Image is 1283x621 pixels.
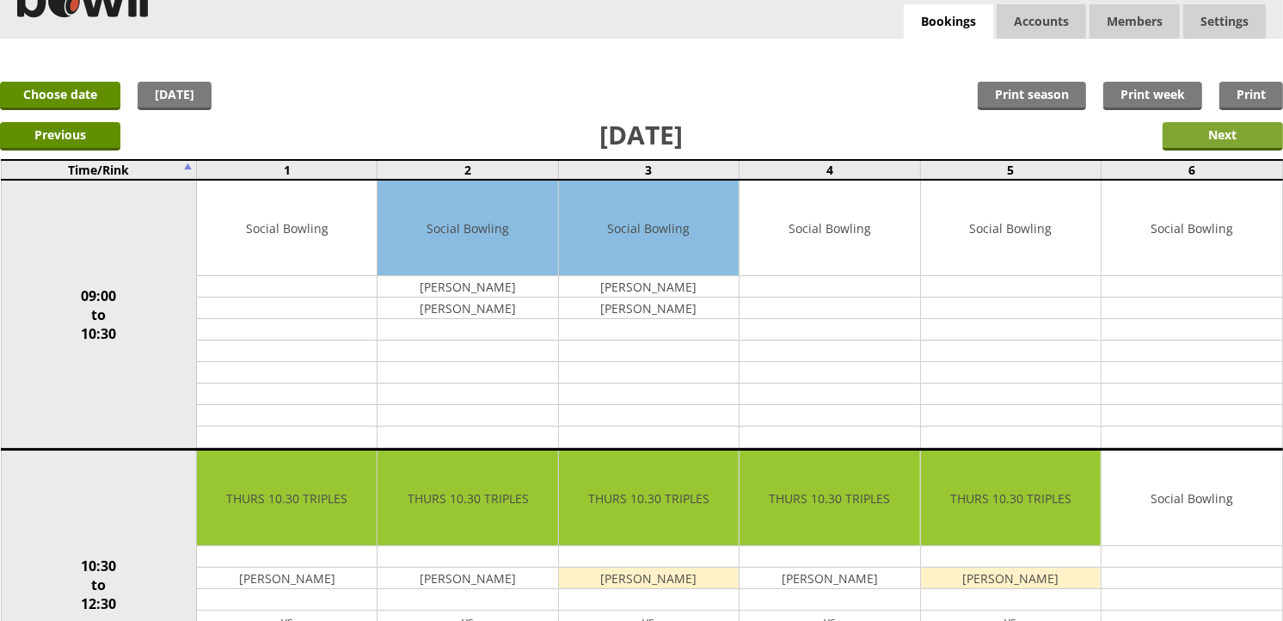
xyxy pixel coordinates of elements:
td: [PERSON_NAME] [559,568,739,589]
a: Print week [1103,82,1202,110]
td: Social Bowling [740,181,919,276]
td: [PERSON_NAME] [378,276,557,298]
td: 4 [740,160,920,180]
td: [PERSON_NAME] [740,568,919,589]
td: [PERSON_NAME] [559,298,739,319]
a: Print season [978,82,1086,110]
span: Settings [1183,4,1266,39]
a: Bookings [904,4,993,40]
a: Print [1219,82,1283,110]
td: Social Bowling [1102,451,1281,546]
td: 6 [1102,160,1282,180]
td: [PERSON_NAME] [197,568,377,589]
input: Next [1163,122,1283,151]
td: [PERSON_NAME] [559,276,739,298]
td: THURS 10.30 TRIPLES [921,451,1101,546]
a: [DATE] [138,82,212,110]
td: 5 [920,160,1101,180]
td: Time/Rink [1,160,197,180]
td: [PERSON_NAME] [378,568,557,589]
td: THURS 10.30 TRIPLES [378,451,557,546]
span: Members [1090,4,1180,39]
td: Social Bowling [559,181,739,276]
td: Social Bowling [378,181,557,276]
td: Social Bowling [197,181,377,276]
td: Social Bowling [921,181,1101,276]
span: Accounts [997,4,1086,39]
td: THURS 10.30 TRIPLES [559,451,739,546]
td: THURS 10.30 TRIPLES [197,451,377,546]
td: [PERSON_NAME] [921,568,1101,589]
td: 2 [378,160,558,180]
td: 1 [197,160,378,180]
td: [PERSON_NAME] [378,298,557,319]
td: Social Bowling [1102,181,1281,276]
td: 09:00 to 10:30 [1,180,197,450]
td: THURS 10.30 TRIPLES [740,451,919,546]
td: 3 [558,160,739,180]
